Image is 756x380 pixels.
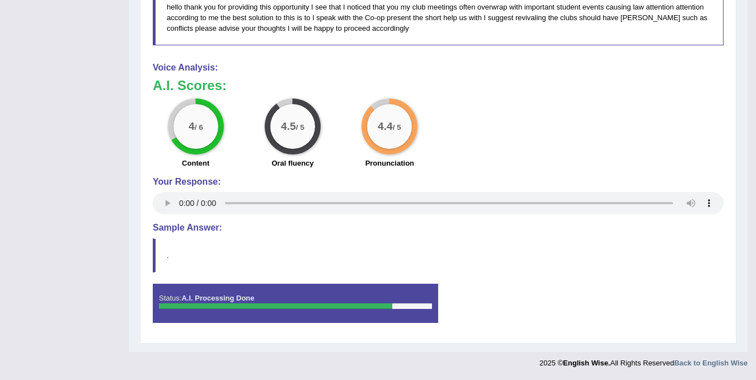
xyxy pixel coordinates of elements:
[153,284,438,323] div: Status:
[281,120,296,133] big: 4.5
[153,238,724,273] blockquote: .
[153,63,724,73] h4: Voice Analysis:
[296,124,304,132] small: / 5
[378,120,393,133] big: 4.4
[539,352,748,368] div: 2025 © All Rights Reserved
[271,158,313,168] label: Oral fluency
[182,158,209,168] label: Content
[189,120,195,133] big: 4
[153,78,227,93] b: A.I. Scores:
[153,223,724,233] h4: Sample Answer:
[674,359,748,367] a: Back to English Wise
[393,124,401,132] small: / 5
[563,359,610,367] strong: English Wise.
[365,158,414,168] label: Pronunciation
[181,294,254,302] strong: A.I. Processing Done
[153,177,724,187] h4: Your Response:
[194,124,203,132] small: / 6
